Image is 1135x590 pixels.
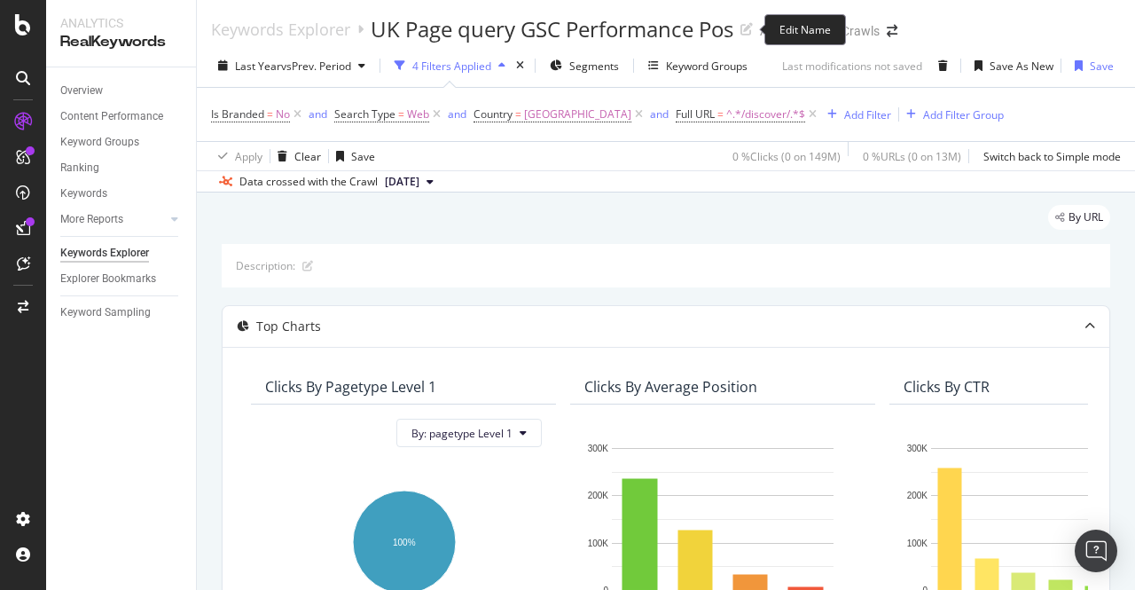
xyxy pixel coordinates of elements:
[211,106,264,122] span: Is Branded
[732,149,841,164] div: 0 % Clicks ( 0 on 149M )
[1068,51,1114,80] button: Save
[666,59,748,74] div: Keyword Groups
[907,538,928,547] text: 100K
[211,51,372,80] button: Last YearvsPrev. Period
[474,106,513,122] span: Country
[887,25,897,37] div: arrow-right-arrow-left
[899,104,1004,125] button: Add Filter Group
[650,106,669,122] button: and
[60,133,184,152] a: Keyword Groups
[398,106,404,122] span: =
[334,106,395,122] span: Search Type
[294,149,321,164] div: Clear
[543,51,626,80] button: Segments
[60,82,184,100] a: Overview
[588,491,609,500] text: 200K
[239,174,378,190] div: Data crossed with the Crawl
[60,270,156,288] div: Explorer Bookmarks
[904,378,990,396] div: Clicks By CTR
[60,244,184,263] a: Keywords Explorer
[235,149,262,164] div: Apply
[976,142,1121,170] button: Switch back to Simple mode
[267,106,273,122] span: =
[396,419,542,447] button: By: pagetype Level 1
[726,102,805,127] span: ^.*/discover/.*$
[60,210,123,229] div: More Reports
[256,318,321,335] div: Top Charts
[387,51,513,80] button: 4 Filters Applied
[448,106,466,122] button: and
[211,20,350,39] a: Keywords Explorer
[717,106,724,122] span: =
[782,59,922,74] div: Last modifications not saved
[820,104,891,125] button: Add Filter
[907,491,928,500] text: 200K
[588,444,609,453] text: 300K
[1048,205,1110,230] div: legacy label
[983,149,1121,164] div: Switch back to Simple mode
[211,142,262,170] button: Apply
[385,174,419,190] span: 2025 Sep. 16th
[524,102,631,127] span: [GEOGRAPHIC_DATA]
[1090,59,1114,74] div: Save
[967,51,1053,80] button: Save As New
[236,258,295,273] div: Description:
[412,59,491,74] div: 4 Filters Applied
[60,32,182,52] div: RealKeywords
[60,210,166,229] a: More Reports
[371,14,733,44] div: UK Page query GSC Performance Pos
[60,185,107,203] div: Keywords
[515,106,521,122] span: =
[60,107,184,126] a: Content Performance
[60,159,184,177] a: Ranking
[676,106,715,122] span: Full URL
[60,244,149,263] div: Keywords Explorer
[60,185,184,203] a: Keywords
[60,303,184,322] a: Keyword Sampling
[235,59,281,74] span: Last Year
[513,57,528,75] div: times
[378,171,441,193] button: [DATE]
[281,59,351,74] span: vs Prev. Period
[588,538,609,547] text: 100K
[641,51,755,80] button: Keyword Groups
[923,107,1004,122] div: Add Filter Group
[990,59,1053,74] div: Save As New
[1068,212,1103,223] span: By URL
[60,270,184,288] a: Explorer Bookmarks
[60,133,139,152] div: Keyword Groups
[60,107,163,126] div: Content Performance
[863,149,961,164] div: 0 % URLs ( 0 on 13M )
[393,537,416,547] text: 100%
[329,142,375,170] button: Save
[760,22,880,40] div: Asos - Full Site Crawls
[60,159,99,177] div: Ranking
[584,378,757,396] div: Clicks By Average Position
[60,14,182,32] div: Analytics
[844,107,891,122] div: Add Filter
[309,106,327,122] button: and
[764,14,846,45] div: Edit Name
[270,142,321,170] button: Clear
[907,444,928,453] text: 300K
[351,149,375,164] div: Save
[407,102,429,127] span: Web
[265,378,436,396] div: Clicks By pagetype Level 1
[411,426,513,441] span: By: pagetype Level 1
[1075,530,1117,572] div: Open Intercom Messenger
[60,303,151,322] div: Keyword Sampling
[569,59,619,74] span: Segments
[276,102,290,127] span: No
[60,82,103,100] div: Overview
